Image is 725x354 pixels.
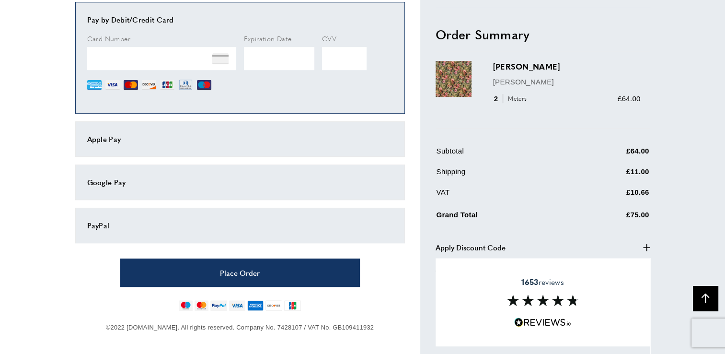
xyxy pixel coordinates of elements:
[179,300,193,311] img: maestro
[87,177,393,188] div: Google Pay
[247,300,264,311] img: american-express
[493,76,641,88] p: [PERSON_NAME]
[514,318,572,327] img: Reviews.io 5 stars
[229,300,245,311] img: visa
[437,187,573,205] td: VAT
[521,277,564,287] span: reviews
[436,242,506,253] span: Apply Discount Code
[87,47,236,70] iframe: Secure Credit Card Frame - Credit Card Number
[574,187,649,205] td: £10.66
[212,50,229,67] img: NONE.png
[210,300,227,311] img: paypal
[574,145,649,164] td: £64.00
[105,78,120,92] img: VI.png
[437,145,573,164] td: Subtotal
[437,207,573,228] td: Grand Total
[574,166,649,185] td: £11.00
[87,14,393,25] div: Pay by Debit/Credit Card
[142,78,156,92] img: DI.png
[437,166,573,185] td: Shipping
[618,94,641,103] span: £64.00
[574,207,649,228] td: £75.00
[436,26,650,43] h2: Order Summary
[87,78,102,92] img: AE.png
[87,133,393,145] div: Apple Pay
[503,94,529,104] span: Meters
[322,47,367,70] iframe: Secure Credit Card Frame - CVV
[106,324,374,331] span: ©2022 [DOMAIN_NAME]. All rights reserved. Company No. 7428107 / VAT No. GB109411932
[120,259,360,287] button: Place Order
[160,78,174,92] img: JCB.png
[265,300,282,311] img: discover
[124,78,138,92] img: MC.png
[195,300,208,311] img: mastercard
[178,78,194,92] img: DN.png
[197,78,211,92] img: MI.png
[87,34,130,43] span: Card Number
[244,47,315,70] iframe: Secure Credit Card Frame - Expiration Date
[521,276,538,287] strong: 1653
[493,93,530,105] div: 2
[244,34,292,43] span: Expiration Date
[436,61,472,97] img: Levant Guazzo
[322,34,336,43] span: CVV
[87,220,393,231] div: PayPal
[284,300,301,311] img: jcb
[493,61,641,72] h3: [PERSON_NAME]
[507,295,579,307] img: Reviews section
